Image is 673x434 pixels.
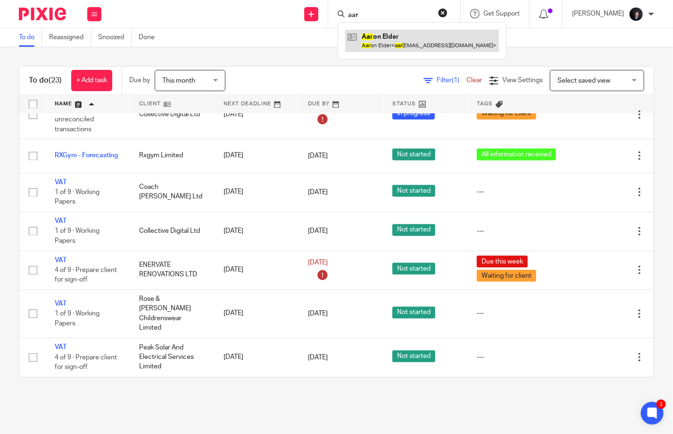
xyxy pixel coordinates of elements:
[19,8,66,20] img: Pixie
[477,149,556,161] span: All information received
[477,270,536,282] span: Waiting for client
[98,28,132,47] a: Snoozed
[214,251,299,289] td: [DATE]
[214,173,299,212] td: [DATE]
[130,289,214,338] td: Rose & [PERSON_NAME] Childrenswear Limited
[130,139,214,173] td: Rxgym Limited
[392,224,435,236] span: Not started
[55,310,100,327] span: 1 of 9 · Working Papers
[130,212,214,251] td: Collective Digital Ltd
[308,189,328,196] span: [DATE]
[71,70,112,91] a: + Add task
[49,28,91,47] a: Reassigned
[477,187,560,197] div: ---
[392,185,435,197] span: Not started
[308,228,328,235] span: [DATE]
[392,263,435,275] span: Not started
[572,9,624,18] p: [PERSON_NAME]
[162,77,195,84] span: This month
[392,149,435,161] span: Not started
[29,76,62,85] h1: To do
[477,309,560,318] div: ---
[214,139,299,173] td: [DATE]
[214,338,299,377] td: [DATE]
[557,77,610,84] span: Select saved view
[477,353,560,362] div: ---
[55,344,66,351] a: VAT
[130,338,214,377] td: Peak Solar And Electrical Services Limited
[130,173,214,212] td: Coach [PERSON_NAME] Ltd
[308,354,328,361] span: [DATE]
[656,400,666,409] div: 3
[308,153,328,159] span: [DATE]
[477,102,493,107] span: Tags
[214,91,299,139] td: [DATE]
[437,77,466,84] span: Filter
[55,153,118,159] a: RXGym - Forecasting
[55,189,100,205] span: 1 of 9 · Working Papers
[392,350,435,362] span: Not started
[55,107,107,133] span: 3 of 6 · Remaining unreconciled transactions
[55,301,66,307] a: VAT
[55,179,66,186] a: VAT
[130,91,214,139] td: Collective Digital Ltd
[466,77,482,84] a: Clear
[347,11,432,20] input: Search
[214,289,299,338] td: [DATE]
[308,259,328,266] span: [DATE]
[502,77,543,84] span: View Settings
[130,251,214,289] td: ENERVATE RENOVATIONS LTD
[483,10,520,17] span: Get Support
[477,227,560,236] div: ---
[629,7,644,22] img: 455A2509.jpg
[214,212,299,251] td: [DATE]
[308,311,328,317] span: [DATE]
[129,76,150,85] p: Due by
[477,256,528,268] span: Due this week
[438,8,448,17] button: Clear
[55,218,66,225] a: VAT
[55,257,66,264] a: VAT
[55,228,100,245] span: 1 of 9 · Working Papers
[139,28,162,47] a: Done
[19,28,42,47] a: To do
[55,354,117,371] span: 4 of 9 · Prepare client for sign-off
[49,77,62,84] span: (23)
[452,77,459,84] span: (1)
[392,307,435,319] span: Not started
[55,267,117,283] span: 4 of 9 · Prepare client for sign-off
